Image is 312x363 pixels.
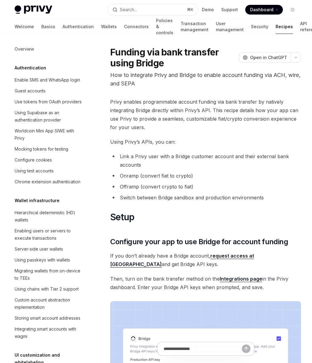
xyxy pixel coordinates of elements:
[10,96,87,107] a: Use tokens from OAuth providers
[15,45,34,53] div: Overview
[15,325,84,340] div: Integrating smart accounts with wagmi
[110,98,301,132] span: Privy enables programmable account funding via bank transfer by natively integrating Bridge direc...
[242,345,250,353] button: Send message
[10,265,87,284] a: Migrating wallets from on-device to TEEs
[250,55,287,61] span: Open in ChatGPT
[10,295,87,313] a: Custom account abstraction implementation
[250,7,273,13] span: Dashboard
[10,165,87,176] a: Using test accounts
[187,7,193,12] span: ⌘ K
[10,44,87,55] a: Overview
[110,71,301,88] p: How to integrate Privy and Bridge to enable account funding via ACH, wire, and SEPA
[15,245,63,253] div: Server-side user wallets
[41,19,55,34] a: Basics
[10,155,87,165] a: Configure cookies
[15,227,84,242] div: Enabling users or servers to execute transactions
[110,152,301,169] li: Link a Privy user with a Bridge customer account and their external bank accounts
[288,5,297,15] button: Toggle dark mode
[110,138,301,146] span: Using Privy’s APIs, you can:
[15,156,52,164] div: Configure cookies
[10,324,87,342] a: Integrating smart accounts with wagmi
[15,98,82,105] div: Use tokens from OAuth providers
[15,87,46,95] div: Guest accounts
[15,167,54,175] div: Using test accounts
[15,209,84,224] div: Hierarchical deterministic (HD) wallets
[15,197,59,204] h5: Wallet infrastructure
[10,75,87,85] a: Enable SMS and WhatsApp login
[110,237,288,247] span: Configure your app to use Bridge for account funding
[181,19,209,34] a: Transaction management
[15,19,34,34] a: Welcome
[251,19,268,34] a: Security
[15,76,80,84] div: Enable SMS and WhatsApp login
[110,47,236,68] h1: Funding via bank transfer using Bridge
[239,52,291,63] button: Open in ChatGPT
[63,19,94,34] a: Authentication
[15,64,46,72] h5: Authentication
[110,172,301,180] li: Onramp (convert fiat to crypto)
[15,256,70,264] div: Using passkeys with wallets
[10,284,87,295] a: Using chains with Tier 2 support
[221,7,238,13] a: Support
[10,85,87,96] a: Guest accounts
[110,182,301,191] li: Offramp (convert crypto to fiat)
[10,255,87,265] a: Using passkeys with wallets
[124,19,149,34] a: Connectors
[10,176,87,187] a: Chrome extension authentication
[15,296,84,311] div: Custom account abstraction implementation
[15,5,52,14] img: light logo
[15,127,84,142] div: Worldcoin Mini App SIWE with Privy
[110,193,301,202] li: Switch between Bridge sandbox and production environments
[101,19,117,34] a: Wallets
[110,211,134,222] span: Setup
[202,7,214,13] a: Demo
[10,225,87,244] a: Enabling users or servers to execute transactions
[10,244,87,255] a: Server-side user wallets
[15,109,84,124] div: Using Supabase as an authentication provider
[156,19,173,34] a: Policies & controls
[10,313,87,324] a: Storing smart account addresses
[10,125,87,144] a: Worldcoin Mini App SIWE with Privy
[10,207,87,225] a: Hierarchical deterministic (HD) wallets
[216,19,244,34] a: User management
[15,145,68,153] div: Mocking tokens for testing
[276,19,293,34] a: Recipes
[220,276,262,282] a: Integrations page
[108,4,197,15] button: Search...⌘K
[10,144,87,155] a: Mocking tokens for testing
[120,6,137,13] div: Search...
[15,267,84,282] div: Migrating wallets from on-device to TEEs
[15,178,80,185] div: Chrome extension authentication
[110,275,301,291] span: Then, turn on the bank transfer method on the in the Privy dashboard. Enter your Bridge API keys ...
[15,285,79,293] div: Using chains with Tier 2 support
[15,315,80,322] div: Storing smart account addresses
[245,5,283,15] a: Dashboard
[110,251,301,268] span: If you don’t already have a Bridge account, and get Bridge API keys.
[10,107,87,125] a: Using Supabase as an authentication provider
